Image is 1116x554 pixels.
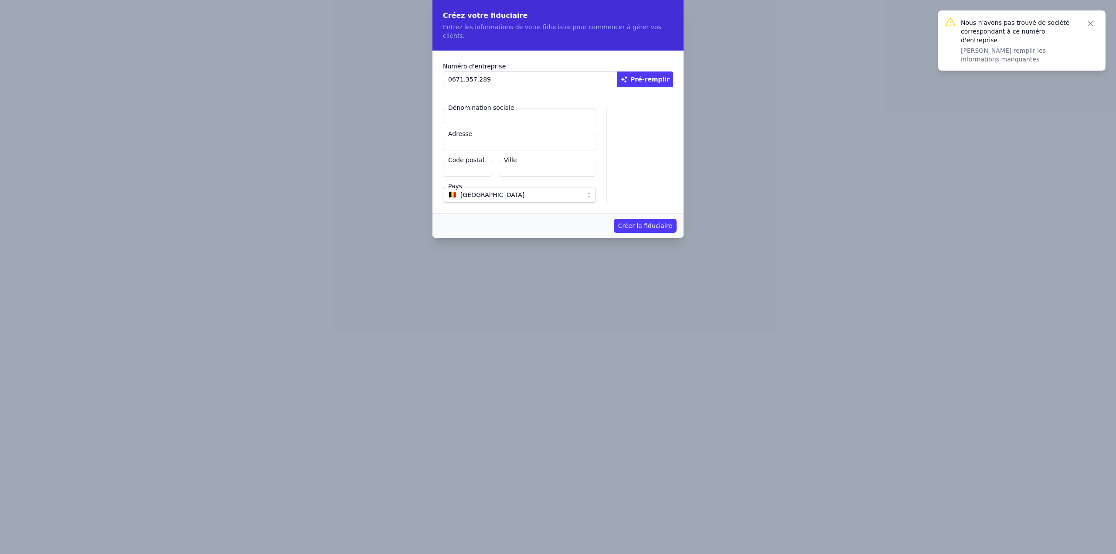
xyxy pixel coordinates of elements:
[617,71,673,87] button: Pré-remplir
[443,61,673,71] label: Numéro d'entreprise
[446,129,474,138] label: Adresse
[614,219,677,233] button: Créer la fiduciaire
[443,23,673,40] p: Entrez les informations de votre fiduciaire pour commencer à gérer vos clients.
[443,187,596,203] button: 🇧🇪 [GEOGRAPHIC_DATA]
[961,46,1076,64] p: [PERSON_NAME] remplir les informations manquantes
[446,103,516,112] label: Dénomination sociale
[443,71,618,87] input: 0123.456.789
[446,182,464,190] label: Pays
[460,190,524,200] span: [GEOGRAPHIC_DATA]
[446,156,486,164] label: Code postal
[961,18,1076,44] p: Nous n'avons pas trouvé de société correspondant à ce numéro d'entreprise
[448,192,457,197] span: 🇧🇪
[502,156,519,164] label: Ville
[443,10,673,21] h2: Créez votre fiduciaire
